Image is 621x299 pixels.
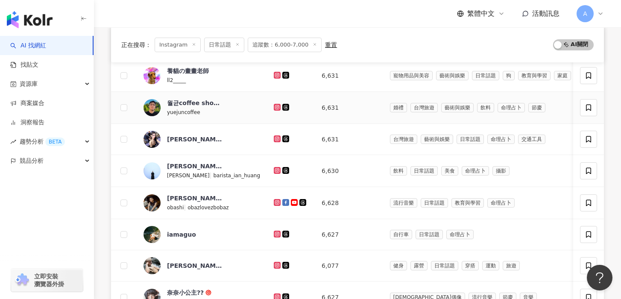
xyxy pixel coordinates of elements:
[167,261,223,270] div: [PERSON_NAME]
[144,257,161,274] img: KOL Avatar
[477,103,494,112] span: 飲料
[487,135,515,144] span: 命理占卜
[144,194,161,211] img: KOL Avatar
[462,261,479,270] span: 穿搭
[20,151,44,170] span: 競品分析
[45,138,65,146] div: BETA
[167,205,184,211] span: obashi
[583,9,587,18] span: A
[20,132,65,151] span: 趨勢分析
[487,198,515,208] span: 命理占卜
[467,9,495,18] span: 繁體中文
[315,250,383,281] td: 6,077
[144,226,161,243] img: KOL Avatar
[325,41,337,48] div: 重置
[34,273,64,288] span: 立即安裝 瀏覽器外掛
[315,60,383,92] td: 6,631
[167,173,210,179] span: [PERSON_NAME]
[446,230,474,239] span: 命理占卜
[144,131,260,148] a: KOL Avatar[PERSON_NAME]
[503,261,520,270] span: 旅遊
[421,135,453,144] span: 藝術與娛樂
[167,109,200,115] span: yuejuncoffee
[184,204,188,211] span: |
[144,67,260,85] a: KOL Avatar養貓の畫畫老師ll2_____
[410,103,438,112] span: 台灣旅遊
[144,162,260,180] a: KOL Avatar[PERSON_NAME][PERSON_NAME]|barista_ian_huang
[472,71,499,80] span: 日常話題
[213,173,260,179] span: barista_ian_huang
[144,99,161,116] img: KOL Avatar
[390,198,417,208] span: 流行音樂
[10,139,16,145] span: rise
[390,103,407,112] span: 婚禮
[155,38,201,52] span: Instagram
[167,77,186,83] span: ll2_____
[315,92,383,124] td: 6,631
[121,41,151,48] span: 正在搜尋 ：
[315,155,383,187] td: 6,630
[498,103,525,112] span: 命理占卜
[436,71,469,80] span: 藝術與娛樂
[532,9,559,18] span: 活動訊息
[518,135,545,144] span: 交通工具
[390,261,407,270] span: 健身
[187,205,228,211] span: obazlovezbobaz
[421,198,448,208] span: 日常話題
[518,71,551,80] span: 教育與學習
[587,265,612,290] iframe: Help Scout Beacon - Open
[10,118,44,127] a: 洞察報告
[167,135,223,144] div: [PERSON_NAME]
[462,166,489,176] span: 命理占卜
[20,74,38,94] span: 資源庫
[554,71,571,80] span: 家庭
[390,71,433,80] span: 寵物用品與美容
[167,162,223,170] div: [PERSON_NAME]
[503,71,515,80] span: 狗
[315,124,383,155] td: 6,631
[248,38,322,52] span: 追蹤數：6,000-7,000
[390,166,407,176] span: 飲料
[204,38,244,52] span: 日常話題
[451,198,484,208] span: 教育與學習
[167,194,223,202] div: [PERSON_NAME]Obaz [PERSON_NAME]
[10,41,46,50] a: searchAI 找網紅
[390,230,412,239] span: 自行車
[441,166,458,176] span: 美食
[315,187,383,219] td: 6,628
[416,230,443,239] span: 日常話題
[482,261,499,270] span: 運動
[390,135,417,144] span: 台灣旅遊
[457,135,484,144] span: 日常話題
[144,194,260,212] a: KOL Avatar[PERSON_NAME]Obaz [PERSON_NAME]obashi|obazlovezbobaz
[14,273,30,287] img: chrome extension
[167,288,204,297] div: 奈奈小公主??
[144,67,161,84] img: KOL Avatar
[492,166,510,176] span: 攝影
[7,11,53,28] img: logo
[10,61,38,69] a: 找貼文
[410,261,428,270] span: 露營
[144,162,161,179] img: KOL Avatar
[315,219,383,250] td: 6,627
[167,230,196,239] div: iamaguo
[528,103,545,112] span: 節慶
[10,99,44,108] a: 商案媒合
[167,99,223,107] div: 월균coffee shops咖啡廳男子
[11,269,83,292] a: chrome extension立即安裝 瀏覽器外掛
[144,99,260,117] a: KOL Avatar월균coffee shops咖啡廳男子yuejuncoffee
[167,67,209,75] div: 養貓の畫畫老師
[431,261,458,270] span: 日常話題
[210,172,214,179] span: |
[144,257,260,274] a: KOL Avatar[PERSON_NAME]
[410,166,438,176] span: 日常話題
[144,226,260,243] a: KOL Avatariamaguo
[144,131,161,148] img: KOL Avatar
[441,103,474,112] span: 藝術與娛樂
